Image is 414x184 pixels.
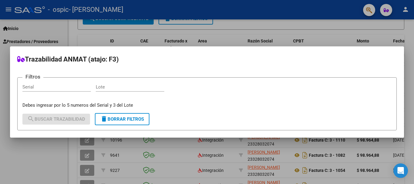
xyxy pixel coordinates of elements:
div: Open Intercom Messenger [393,163,408,178]
span: Borrar Filtros [100,116,144,122]
button: Buscar Trazabilidad [22,114,90,125]
h2: Trazabilidad ANMAT (atajo: F3) [17,54,397,65]
mat-icon: search [27,115,35,122]
h3: Filtros [22,73,43,81]
button: Borrar Filtros [95,113,149,125]
mat-icon: delete [100,115,108,122]
p: Debes ingresar por lo 5 numeros del Serial y 3 del Lote [22,102,392,109]
span: Buscar Trazabilidad [27,116,85,122]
